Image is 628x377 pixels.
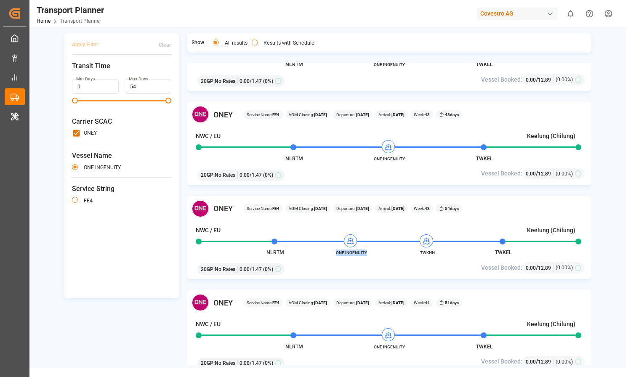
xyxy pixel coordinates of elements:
[378,205,404,212] span: Arrival:
[263,171,273,179] span: (0%)
[285,344,303,350] span: NLRTM
[76,76,95,82] label: Min Days
[72,61,171,71] span: Transit Time
[476,61,493,67] span: TWKEL
[215,359,235,367] span: No Rates
[580,4,599,23] button: Help Center
[201,171,215,179] span: 20GP :
[336,112,369,118] span: Departure:
[391,300,404,305] b: [DATE]
[477,8,558,20] div: Covestro AG
[527,132,575,141] h4: Keelung (Chilung)
[201,359,215,367] span: 20GP :
[366,61,412,68] span: ONE INGENUITY
[84,130,97,135] label: ONEY
[247,205,279,212] span: Service Name:
[289,300,327,306] span: VGM Closing:
[196,226,221,235] h4: NWC / EU
[213,297,233,308] span: ONEY
[239,77,262,85] span: 0.00 / 1.47
[165,98,171,104] span: Maximum
[527,226,575,235] h4: Keelung (Chilung)
[266,250,284,255] span: NLRTM
[526,359,536,365] span: 0.00
[239,171,262,179] span: 0.00 / 1.47
[481,169,522,178] span: Vessel Booked:
[225,40,247,45] label: All results
[84,165,121,170] label: ONE INGENUITY
[336,300,369,306] span: Departure:
[196,132,221,141] h4: NWC / EU
[378,300,404,306] span: Arrival:
[414,112,430,118] span: Week:
[527,320,575,329] h4: Keelung (Chilung)
[404,250,450,256] span: TWKHH
[84,198,93,203] label: FE4
[526,263,553,272] div: /
[263,40,314,45] label: Results with Schedule
[425,206,430,211] b: 43
[263,77,273,85] span: (0%)
[192,200,209,218] img: Carrier
[526,265,536,271] span: 0.00
[526,169,553,178] div: /
[328,250,375,256] span: ONE INGENUITY
[289,112,327,118] span: VGM Closing:
[538,77,551,83] span: 12.89
[445,300,459,305] b: 51 days
[213,203,233,214] span: ONEY
[495,250,512,255] span: TWKEL
[239,265,262,273] span: 0.00 / 1.47
[355,206,369,211] b: [DATE]
[556,170,573,178] span: (0.00%)
[476,156,493,162] span: TWKEL
[538,171,551,177] span: 12.89
[72,117,171,127] span: Carrier SCAC
[272,206,279,211] b: FE4
[445,112,459,117] b: 48 days
[263,359,273,367] span: (0%)
[129,76,148,82] label: Max Days
[247,112,279,118] span: Service Name:
[314,206,327,211] b: [DATE]
[263,265,273,273] span: (0%)
[37,4,104,16] div: Transport Planner
[355,300,369,305] b: [DATE]
[378,112,404,118] span: Arrival:
[192,106,209,123] img: Carrier
[425,112,430,117] b: 43
[215,265,235,273] span: No Rates
[481,263,522,272] span: Vessel Booked:
[37,18,51,24] a: Home
[201,265,215,273] span: 20GP :
[414,300,430,306] span: Week:
[314,300,327,305] b: [DATE]
[481,357,522,366] span: Vessel Booked:
[481,75,522,84] span: Vessel Booked:
[272,300,279,305] b: FE4
[289,205,327,212] span: VGM Closing:
[192,39,207,47] span: Show :
[159,37,171,52] button: Clear
[526,77,536,83] span: 0.00
[72,151,171,161] span: Vessel Name
[476,344,493,350] span: TWKEL
[556,264,573,271] span: (0.00%)
[72,98,78,104] span: Minimum
[538,265,551,271] span: 12.89
[239,359,262,367] span: 0.00 / 1.47
[477,5,561,21] button: Covestro AG
[196,320,221,329] h4: NWC / EU
[285,156,303,162] span: NLRTM
[215,171,235,179] span: No Rates
[159,41,171,49] div: Clear
[556,76,573,83] span: (0.00%)
[215,77,235,85] span: No Rates
[556,358,573,366] span: (0.00%)
[526,357,553,366] div: /
[285,61,303,67] span: NLRTM
[192,294,209,311] img: Carrier
[247,300,279,306] span: Service Name:
[414,205,430,212] span: Week:
[72,184,171,194] span: Service String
